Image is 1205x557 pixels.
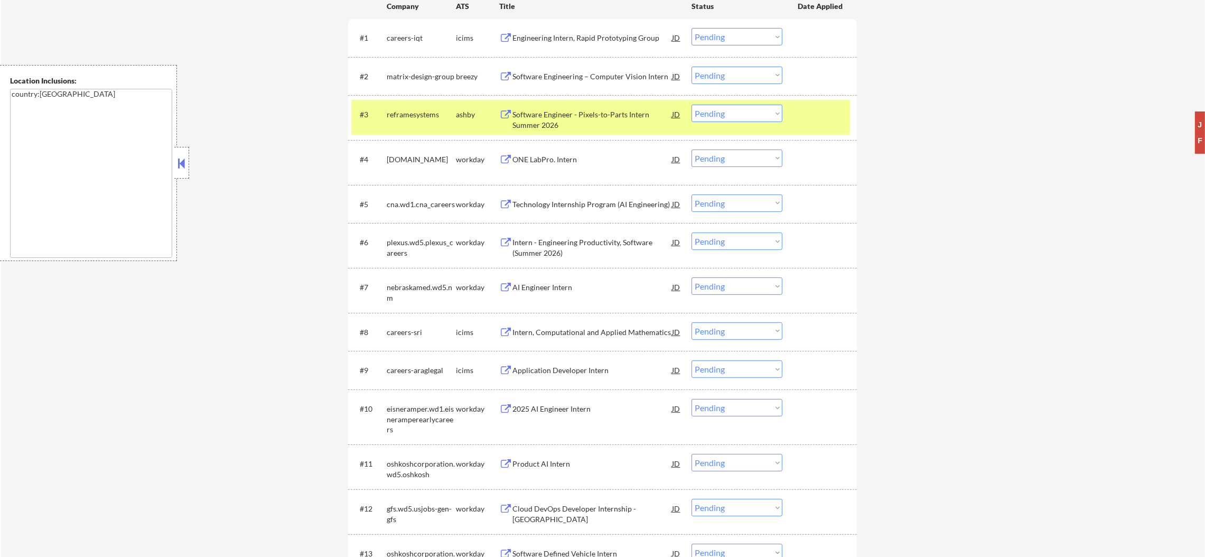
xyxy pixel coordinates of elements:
div: JD [671,150,681,169]
div: 2025 AI Engineer Intern [512,404,672,414]
div: #8 [360,327,378,338]
div: ONE LabPro. Intern [512,154,672,165]
div: Software Engineer - Pixels-to-Parts Intern Summer 2026 [512,109,672,130]
div: JD [671,360,681,379]
div: JD [671,67,681,86]
div: JD [671,105,681,124]
div: JD [671,322,681,341]
div: workday [456,282,499,293]
div: #9 [360,365,378,376]
div: Technology Internship Program (AI Engineering) [512,199,672,210]
div: #10 [360,404,378,414]
div: [DOMAIN_NAME] [387,154,456,165]
div: reframesystems [387,109,456,120]
div: JD [671,28,681,47]
div: workday [456,237,499,248]
div: #2 [360,71,378,82]
div: workday [456,404,499,414]
div: Engineering Intern, Rapid Prototyping Group [512,33,672,43]
div: JD [671,399,681,418]
div: Cloud DevOps Developer Internship - [GEOGRAPHIC_DATA] [512,504,672,524]
div: Application Developer Intern [512,365,672,376]
div: workday [456,154,499,165]
div: workday [456,199,499,210]
div: Product AI Intern [512,459,672,469]
div: JD [671,454,681,473]
div: #12 [360,504,378,514]
div: JD [671,277,681,296]
div: #1 [360,33,378,43]
div: careers-araglegal [387,365,456,376]
div: careers-sri [387,327,456,338]
div: #6 [360,237,378,248]
div: JD [671,194,681,213]
div: Intern, Computational and Applied Mathematics [512,327,672,338]
div: icims [456,327,499,338]
div: Company [387,1,456,12]
div: Title [499,1,681,12]
div: #4 [360,154,378,165]
div: #3 [360,109,378,120]
div: Location Inclusions: [10,76,173,86]
div: #7 [360,282,378,293]
div: ATS [456,1,499,12]
div: #11 [360,459,378,469]
div: Date Applied [798,1,844,12]
div: workday [456,504,499,514]
div: AI Engineer Intern [512,282,672,293]
div: Intern - Engineering Productivity, Software (Summer 2026) [512,237,672,258]
div: ashby [456,109,499,120]
div: #5 [360,199,378,210]
div: breezy [456,71,499,82]
div: nebraskamed.wd5.nm [387,282,456,303]
div: JD [671,233,681,252]
div: cna.wd1.cna_careers [387,199,456,210]
div: eisneramper.wd1.eisneramperearlycareers [387,404,456,435]
div: oshkoshcorporation.wd5.oshkosh [387,459,456,479]
div: gfs.wd5.usjobs-gen-gfs [387,504,456,524]
div: plexus.wd5.plexus_careers [387,237,456,258]
div: careers-iqt [387,33,456,43]
div: matrix-design-group [387,71,456,82]
div: workday [456,459,499,469]
div: icims [456,365,499,376]
div: JD [671,499,681,518]
div: Software Engineering – Computer Vision Intern [512,71,672,82]
div: icims [456,33,499,43]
